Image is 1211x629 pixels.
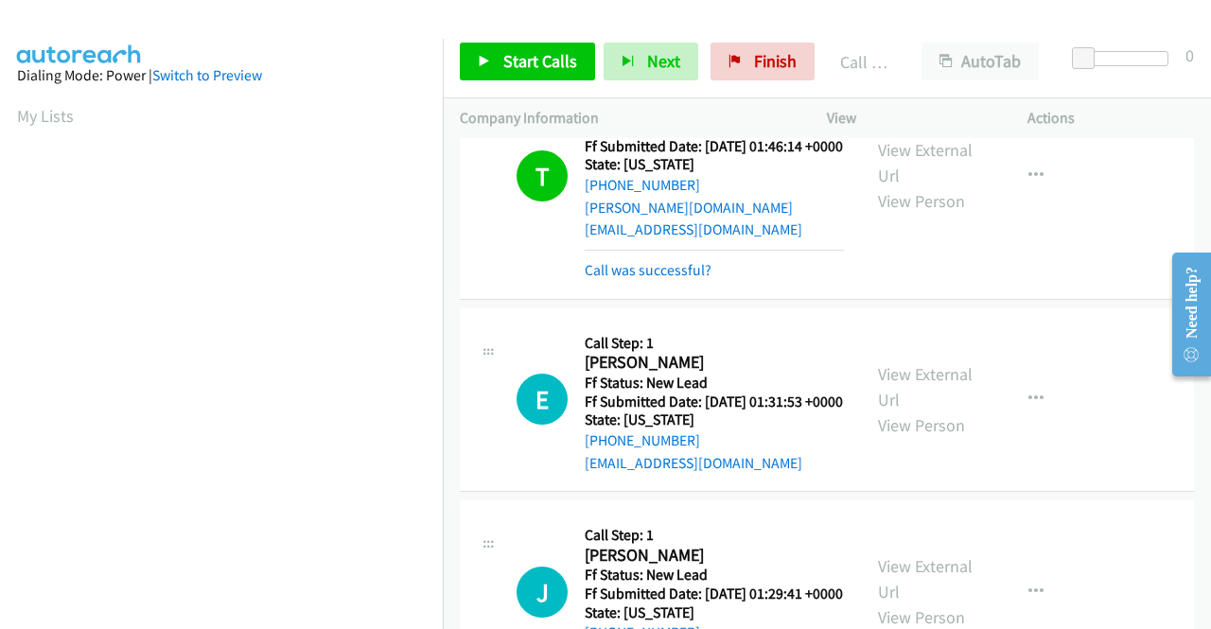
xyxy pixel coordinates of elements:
[827,107,993,130] p: View
[460,43,595,80] a: Start Calls
[585,566,843,585] h5: Ff Status: New Lead
[517,150,568,201] h1: T
[585,431,700,449] a: [PHONE_NUMBER]
[754,50,797,72] span: Finish
[585,261,711,279] a: Call was successful?
[585,585,843,603] h5: Ff Submitted Date: [DATE] 01:29:41 +0000
[604,43,698,80] button: Next
[840,49,887,75] p: Call Completed
[517,374,568,425] div: The call is yet to be attempted
[503,50,577,72] span: Start Calls
[1027,107,1194,130] p: Actions
[585,454,802,472] a: [EMAIL_ADDRESS][DOMAIN_NAME]
[1157,239,1211,390] iframe: Resource Center
[152,66,262,84] a: Switch to Preview
[517,567,568,618] div: The call is yet to be attempted
[647,50,680,72] span: Next
[517,567,568,618] h1: J
[878,414,965,436] a: View Person
[585,526,843,545] h5: Call Step: 1
[585,545,837,567] h2: [PERSON_NAME]
[921,43,1039,80] button: AutoTab
[585,155,844,174] h5: State: [US_STATE]
[878,139,973,186] a: View External Url
[878,190,965,212] a: View Person
[1185,43,1194,68] div: 0
[878,606,965,628] a: View Person
[878,555,973,603] a: View External Url
[585,176,700,194] a: [PHONE_NUMBER]
[585,374,843,393] h5: Ff Status: New Lead
[585,137,844,156] h5: Ff Submitted Date: [DATE] 01:46:14 +0000
[585,411,843,429] h5: State: [US_STATE]
[460,107,793,130] p: Company Information
[711,43,815,80] a: Finish
[585,603,843,622] h5: State: [US_STATE]
[585,334,843,353] h5: Call Step: 1
[878,363,973,411] a: View External Url
[585,199,802,239] a: [PERSON_NAME][DOMAIN_NAME][EMAIL_ADDRESS][DOMAIN_NAME]
[17,105,74,127] a: My Lists
[1081,51,1168,66] div: Delay between calls (in seconds)
[585,352,837,374] h2: [PERSON_NAME]
[17,64,426,87] div: Dialing Mode: Power |
[517,374,568,425] h1: E
[585,393,843,411] h5: Ff Submitted Date: [DATE] 01:31:53 +0000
